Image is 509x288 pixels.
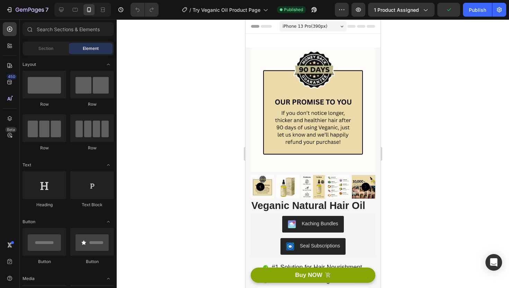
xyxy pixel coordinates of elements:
span: Try Veganic Oil Product Page [193,6,260,14]
div: Beta [5,127,17,132]
div: Row [70,145,114,151]
div: Row [70,101,114,107]
button: Publish [463,3,492,17]
span: Toggle open [103,59,114,70]
button: 7 [3,3,52,17]
span: 1 product assigned [374,6,419,14]
span: Media [23,276,35,282]
div: Button [70,259,114,265]
div: Text Block [70,202,114,208]
div: Heading [23,202,66,208]
span: Button [23,219,35,225]
div: Button [23,259,66,265]
p: 7 [45,6,48,14]
span: Toggle open [103,159,114,171]
div: Row [23,145,66,151]
span: Layout [23,61,36,68]
iframe: Design area [245,19,381,288]
div: 450 [7,74,17,79]
span: Text [23,162,31,168]
div: Row [23,101,66,107]
input: Search Sections & Elements [23,22,114,36]
span: Published [284,7,303,13]
div: Publish [469,6,486,14]
span: Section [38,45,53,52]
div: Open Intercom Messenger [485,254,502,271]
button: 1 product assigned [368,3,435,17]
span: Toggle open [103,216,114,227]
span: / [189,6,191,14]
div: Undo/Redo [131,3,159,17]
span: Toggle open [103,273,114,284]
span: Element [83,45,99,52]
